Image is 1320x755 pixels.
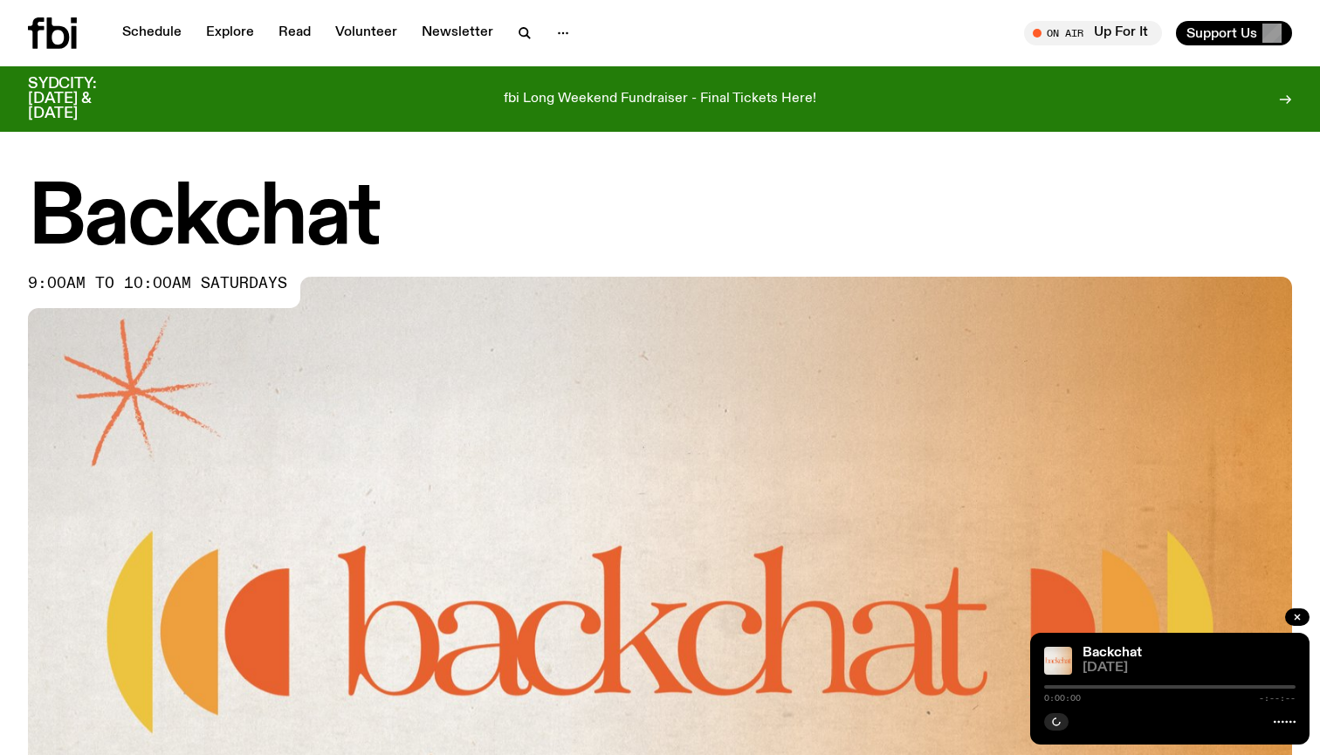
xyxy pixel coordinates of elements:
[1044,694,1081,703] span: 0:00:00
[1259,694,1296,703] span: -:--:--
[196,21,265,45] a: Explore
[28,277,287,291] span: 9:00am to 10:00am saturdays
[411,21,504,45] a: Newsletter
[268,21,321,45] a: Read
[1176,21,1292,45] button: Support Us
[28,77,140,121] h3: SYDCITY: [DATE] & [DATE]
[1024,21,1162,45] button: On AirUp For It
[112,21,192,45] a: Schedule
[1083,662,1296,675] span: [DATE]
[325,21,408,45] a: Volunteer
[504,92,816,107] p: fbi Long Weekend Fundraiser - Final Tickets Here!
[28,181,1292,259] h1: Backchat
[1083,646,1142,660] a: Backchat
[1186,25,1257,41] span: Support Us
